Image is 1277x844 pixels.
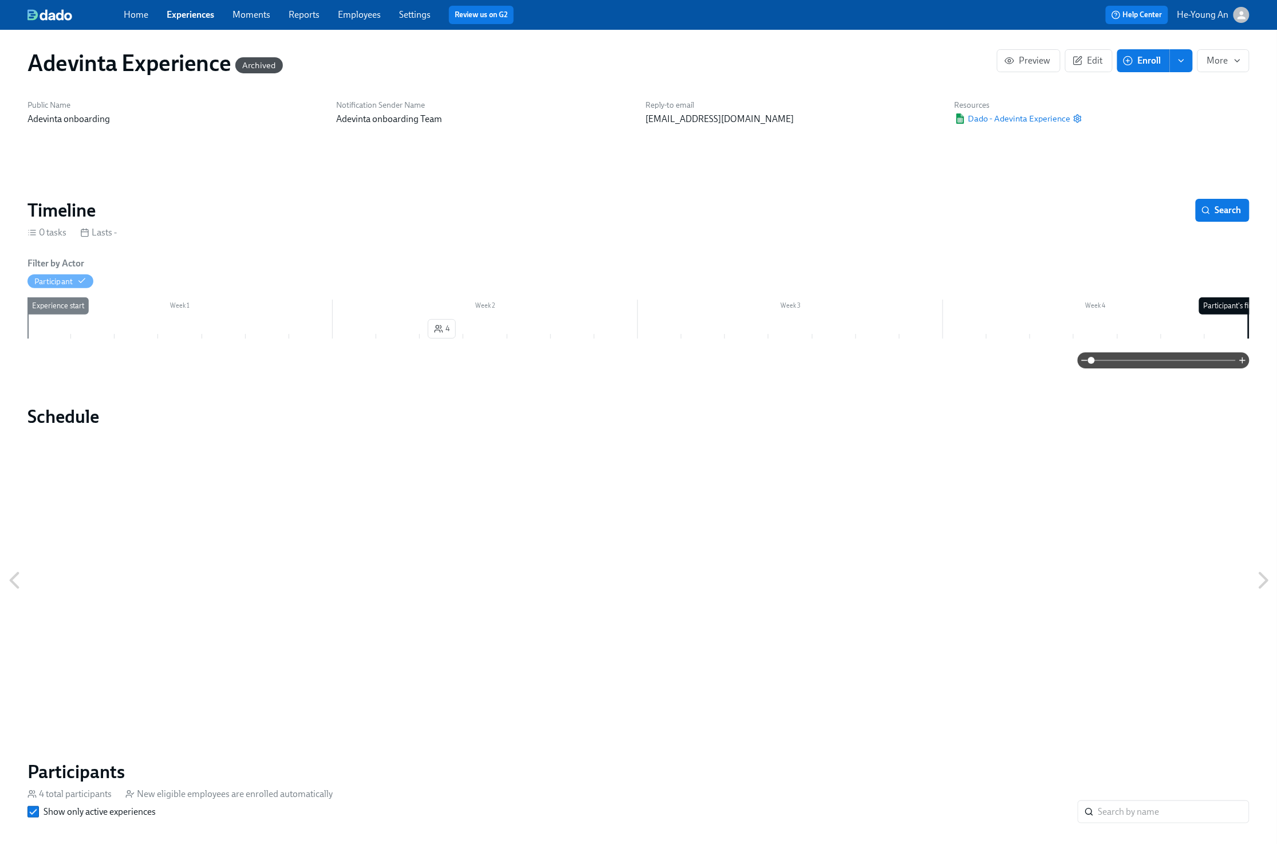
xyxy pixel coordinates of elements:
[337,100,632,111] h6: Notification Sender Name
[1170,49,1193,72] button: enroll
[27,100,323,111] h6: Public Name
[1075,55,1103,66] span: Edit
[27,300,333,315] div: Week 1
[27,226,66,239] div: 0 tasks
[1007,55,1051,66] span: Preview
[1106,6,1168,24] button: Help Center
[943,300,1248,315] div: Week 4
[1065,49,1113,72] button: Edit
[955,113,966,124] img: Google Sheet
[124,9,148,20] a: Home
[428,319,456,339] button: 4
[27,788,112,800] div: 4 total participants
[235,61,283,70] span: Archived
[167,9,214,20] a: Experiences
[232,9,270,20] a: Moments
[44,806,156,818] span: Show only active experiences
[27,49,283,77] h1: Adevinta Experience
[434,323,450,335] span: 4
[645,100,941,111] h6: Reply-to email
[27,9,124,21] a: dado
[997,49,1061,72] button: Preview
[27,297,89,315] div: Experience start
[955,113,1071,124] a: Google SheetDado - Adevinta Experience
[27,274,93,288] button: Participant
[34,276,73,287] div: Hide Participant
[455,9,508,21] a: Review us on G2
[27,405,1250,428] h2: Schedule
[645,113,941,125] p: [EMAIL_ADDRESS][DOMAIN_NAME]
[27,199,96,222] h2: Timeline
[955,100,1082,111] h6: Resources
[338,9,381,20] a: Employees
[1177,7,1250,23] button: He-Young An
[449,6,514,24] button: Review us on G2
[638,300,943,315] div: Week 3
[80,226,117,239] div: Lasts -
[27,9,72,21] img: dado
[399,9,431,20] a: Settings
[1204,205,1241,216] span: Search
[289,9,320,20] a: Reports
[27,760,1250,783] h2: Participants
[1197,49,1250,72] button: More
[27,113,323,125] p: Adevinta onboarding
[955,113,1071,124] span: Dado - Adevinta Experience
[1177,9,1229,21] p: He-Young An
[1112,9,1162,21] span: Help Center
[1098,800,1250,823] input: Search by name
[1117,49,1170,72] button: Enroll
[1196,199,1250,222] button: Search
[333,300,638,315] div: Week 2
[1207,55,1240,66] span: More
[27,257,84,270] h6: Filter by Actor
[125,788,333,800] div: New eligible employees are enrolled automatically
[1125,55,1161,66] span: Enroll
[337,113,632,125] p: Adevinta onboarding Team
